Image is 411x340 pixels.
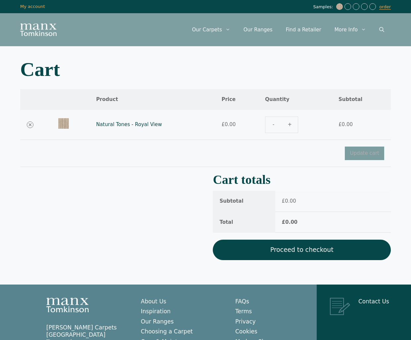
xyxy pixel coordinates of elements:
[235,318,256,325] a: Privacy
[46,298,89,312] img: Manx Tomkinson Logo
[358,298,389,305] a: Contact Us
[96,121,162,127] a: Natural Tones - Royal View
[235,308,252,315] a: Terms
[379,4,391,10] a: order
[258,89,332,110] th: Quantity
[141,298,166,305] a: About Us
[215,89,258,110] th: Price
[20,4,45,9] a: My account
[313,4,335,10] span: Samples:
[328,20,373,40] a: More Info
[141,308,171,315] a: Inspiration
[221,121,236,127] bdi: 0.00
[332,89,391,110] th: Subtotal
[213,212,275,233] th: Total
[213,175,391,185] h2: Cart totals
[282,219,285,225] span: £
[213,240,391,260] a: Proceed to checkout
[279,20,328,40] a: Find a Retailer
[141,318,174,325] a: Our Ranges
[213,191,275,212] th: Subtotal
[339,121,342,127] span: £
[221,121,225,127] span: £
[89,89,215,110] th: Product
[185,20,237,40] a: Our Carpets
[282,198,285,204] span: £
[345,147,384,160] button: Update cart
[20,23,57,36] img: Manx Tomkinson
[235,328,257,335] a: Cookies
[373,20,391,40] a: Open Search Bar
[282,198,296,204] bdi: 0.00
[185,20,391,40] nav: Primary
[20,59,391,79] h1: Cart
[336,3,343,10] img: Natural Tones - Royal View
[141,328,193,335] a: Choosing a Carpet
[339,121,353,127] bdi: 0.00
[235,298,249,305] a: FAQs
[27,121,33,128] a: Remove Natural Tones - Royal View from cart
[58,118,69,129] img: Natural Tones - Royal View
[282,219,297,225] bdi: 0.00
[237,20,279,40] a: Our Ranges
